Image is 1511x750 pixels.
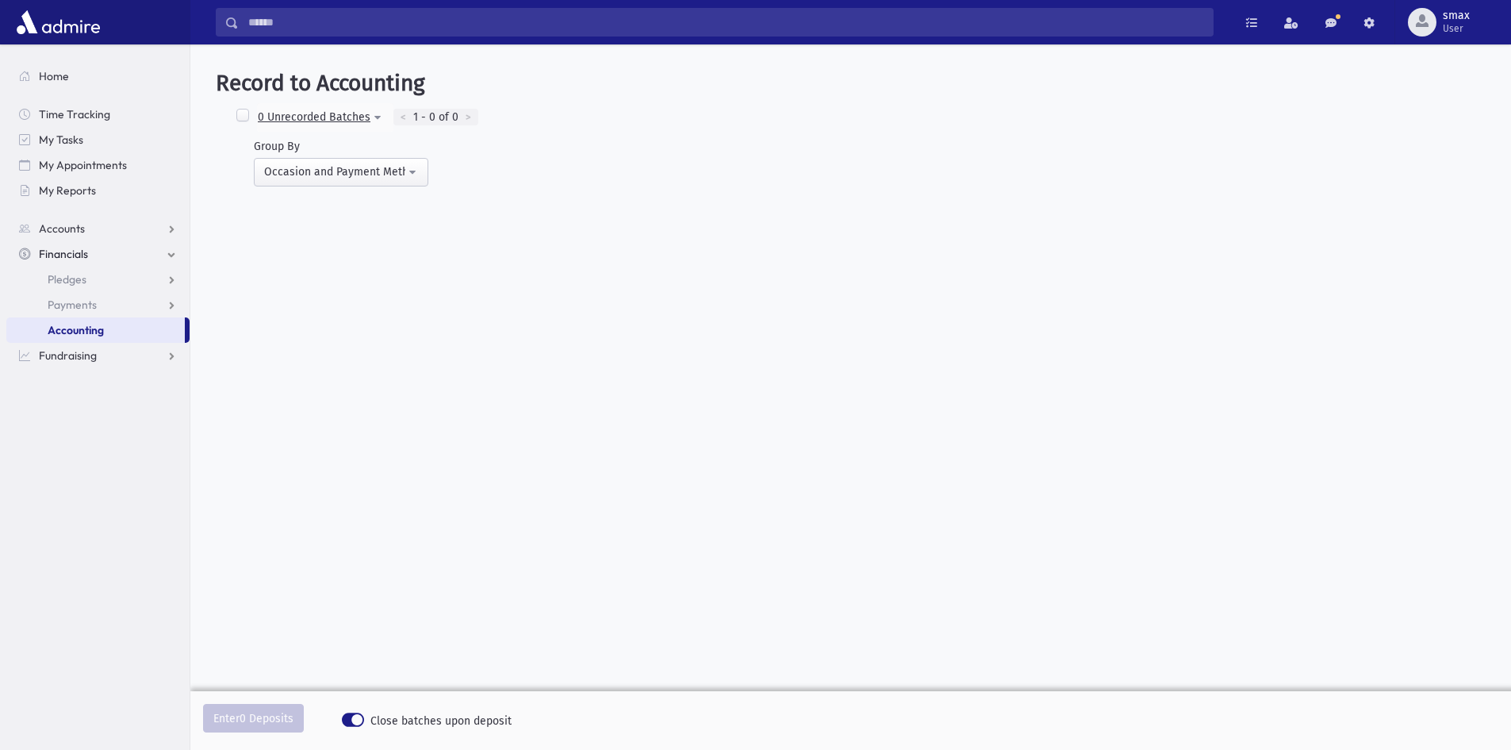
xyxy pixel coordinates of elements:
a: Home [6,63,190,89]
span: Fundraising [39,348,97,363]
div: Occasion and Payment Method [264,163,405,180]
span: 1 - 0 of 0 [413,109,458,125]
span: Accounting [48,323,104,337]
span: Accounts [39,221,85,236]
div: < [393,109,413,126]
a: Accounts [6,216,190,241]
a: Financials [6,241,190,267]
span: Home [39,69,69,83]
span: My Reports [39,183,96,198]
a: Pledges [6,267,190,292]
a: Time Tracking [6,102,190,127]
span: Payments [48,298,97,312]
span: 0 Deposits [240,712,293,725]
span: Financials [39,247,88,261]
span: Time Tracking [39,107,110,121]
button: Occasion and Payment Method [254,158,428,187]
span: smax [1443,10,1470,22]
span: My Tasks [39,133,83,147]
button: Enter0 Deposits [203,704,304,733]
span: My Appointments [39,158,127,172]
div: Group By [254,138,428,155]
a: Payments [6,292,190,317]
input: Search [239,8,1213,37]
span: User [1443,22,1470,35]
span: Record to Accounting [216,70,425,96]
span: Pledges [48,272,86,287]
div: 0 Unrecorded Batches [258,109,370,125]
button: 0 Unrecorded Batches [257,103,393,132]
a: My Appointments [6,152,190,178]
a: My Tasks [6,127,190,152]
div: > [458,109,478,126]
span: Close batches upon deposit [370,713,512,729]
a: Fundraising [6,343,190,368]
a: Accounting [6,317,185,343]
img: AdmirePro [13,6,104,38]
a: My Reports [6,178,190,203]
